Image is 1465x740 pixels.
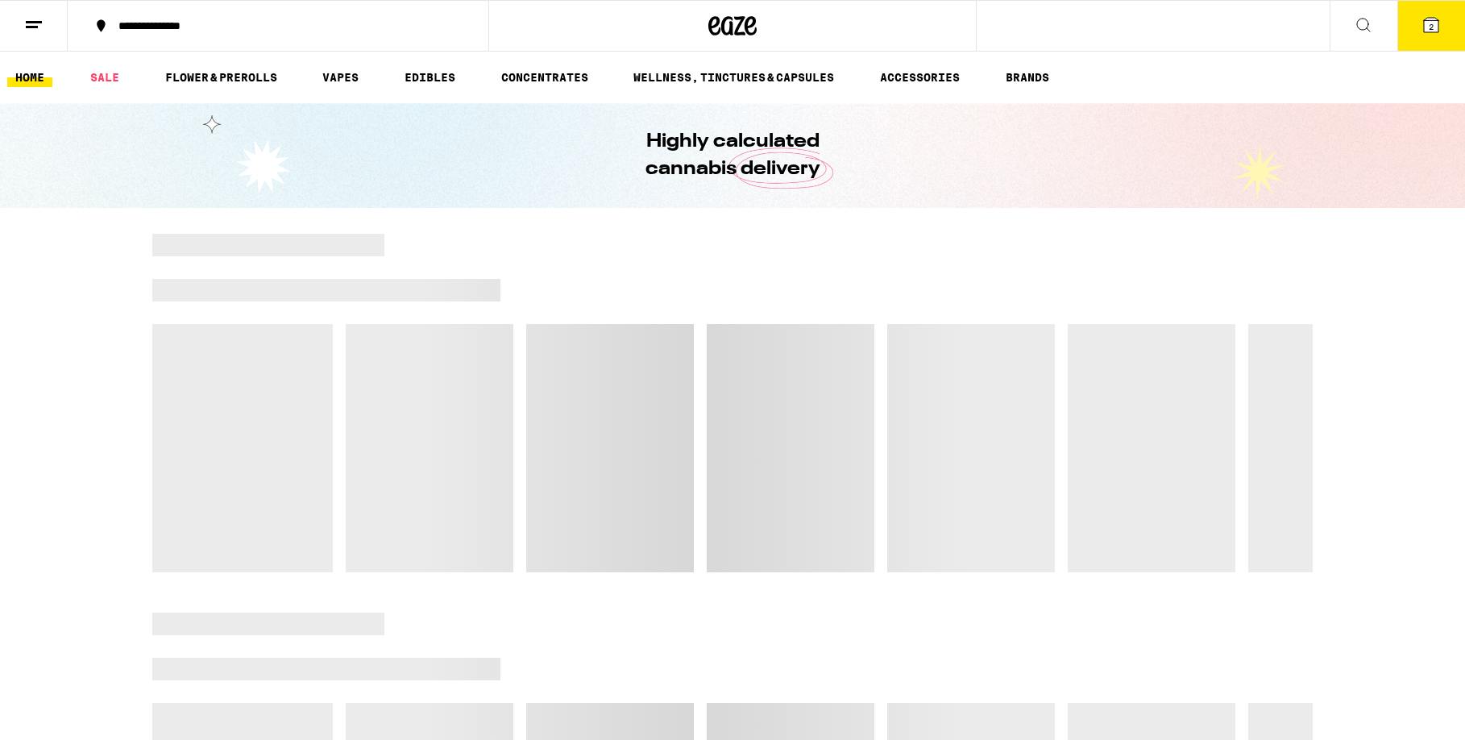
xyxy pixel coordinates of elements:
a: ACCESSORIES [872,68,968,87]
a: BRANDS [998,68,1057,87]
span: 2 [1429,22,1434,31]
a: SALE [82,68,127,87]
a: HOME [7,68,52,87]
a: WELLNESS, TINCTURES & CAPSULES [625,68,842,87]
a: CONCENTRATES [493,68,596,87]
h1: Highly calculated cannabis delivery [600,128,865,183]
a: VAPES [314,68,367,87]
a: EDIBLES [396,68,463,87]
button: 2 [1397,1,1465,51]
a: FLOWER & PREROLLS [157,68,285,87]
